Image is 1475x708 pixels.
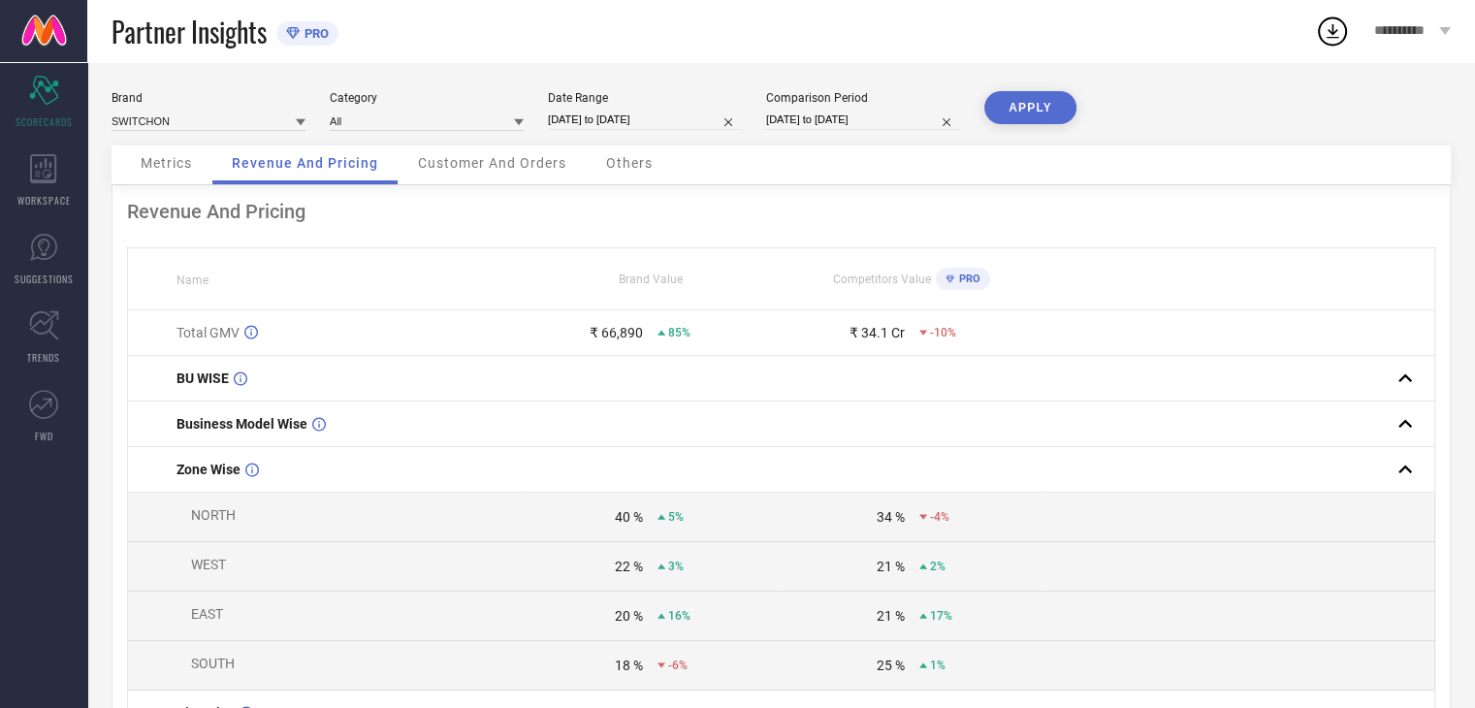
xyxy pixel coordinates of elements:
[176,370,229,386] span: BU WISE
[330,91,524,105] div: Category
[191,656,235,671] span: SOUTH
[176,325,240,340] span: Total GMV
[27,350,60,365] span: TRENDS
[548,91,742,105] div: Date Range
[930,560,946,573] span: 2%
[954,273,980,285] span: PRO
[877,608,905,624] div: 21 %
[930,609,952,623] span: 17%
[877,658,905,673] div: 25 %
[615,509,643,525] div: 40 %
[191,606,223,622] span: EAST
[112,12,267,51] span: Partner Insights
[930,510,949,524] span: -4%
[17,193,71,208] span: WORKSPACE
[850,325,905,340] div: ₹ 34.1 Cr
[668,510,684,524] span: 5%
[176,462,240,477] span: Zone Wise
[668,326,690,339] span: 85%
[418,155,566,171] span: Customer And Orders
[606,155,653,171] span: Others
[668,609,690,623] span: 16%
[590,325,643,340] div: ₹ 66,890
[984,91,1076,124] button: APPLY
[176,274,208,287] span: Name
[300,26,329,41] span: PRO
[833,273,931,286] span: Competitors Value
[766,110,960,130] input: Select comparison period
[191,557,226,572] span: WEST
[35,429,53,443] span: FWD
[766,91,960,105] div: Comparison Period
[1315,14,1350,48] div: Open download list
[619,273,683,286] span: Brand Value
[127,200,1435,223] div: Revenue And Pricing
[668,560,684,573] span: 3%
[615,658,643,673] div: 18 %
[548,110,742,130] input: Select date range
[615,608,643,624] div: 20 %
[877,509,905,525] div: 34 %
[191,507,236,523] span: NORTH
[176,416,307,432] span: Business Model Wise
[877,559,905,574] div: 21 %
[930,659,946,672] span: 1%
[112,91,305,105] div: Brand
[141,155,192,171] span: Metrics
[232,155,378,171] span: Revenue And Pricing
[15,272,74,286] span: SUGGESTIONS
[16,114,73,129] span: SCORECARDS
[615,559,643,574] div: 22 %
[930,326,956,339] span: -10%
[668,659,688,672] span: -6%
